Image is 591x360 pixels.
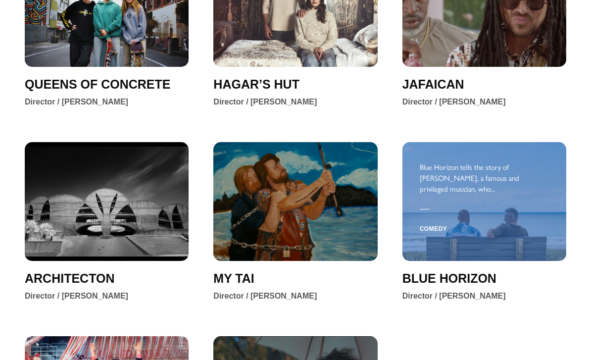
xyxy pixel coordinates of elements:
a: ARCHITECTON [25,271,114,286]
div: Director / [PERSON_NAME] [25,291,128,302]
div: Director / [PERSON_NAME] [402,291,506,302]
a: MY TAI [213,271,254,286]
span: Comedy [420,217,447,241]
div: Director / [PERSON_NAME] [213,291,317,302]
div: Director / [PERSON_NAME] [402,97,506,107]
a: BLUE HORIZON [402,271,496,286]
a: HAGAR’S HUT [213,77,299,92]
div: Blue Horizon tells the story of [PERSON_NAME], a famous and privileged musician, who... [420,161,549,194]
div: Director / [PERSON_NAME] [213,97,317,107]
div: Director / [PERSON_NAME] [25,97,128,107]
a: QUEENS OF CONCRETE [25,77,170,92]
a: JAFAICAN [402,77,464,92]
